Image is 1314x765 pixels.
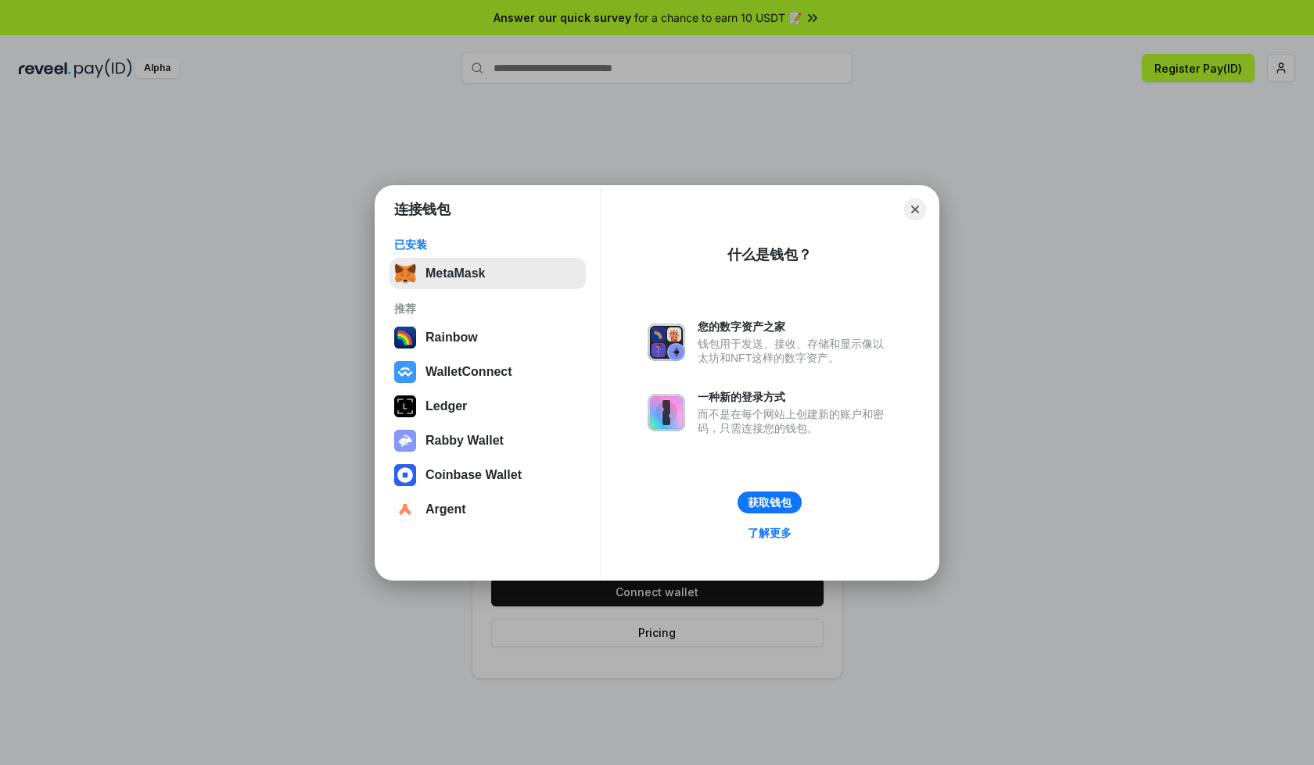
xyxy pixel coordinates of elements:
[394,238,581,252] div: 已安装
[394,395,416,417] img: svg+xml,%3Csvg%20xmlns%3D%22http%3A%2F%2Fwww.w3.org%2F2000%2Fsvg%22%20width%3D%2228%22%20height%3...
[390,494,586,525] button: Argent
[390,425,586,456] button: Rabby Wallet
[425,266,485,281] div: MetaMask
[648,324,685,361] img: svg+xml,%3Csvg%20xmlns%3D%22http%3A%2F%2Fwww.w3.org%2F2000%2Fsvg%22%20fill%3D%22none%22%20viewBox...
[698,407,892,435] div: 而不是在每个网站上创建新的账户和密码，只需连接您的钱包。
[394,327,416,349] img: svg+xml,%3Csvg%20width%3D%22120%22%20height%3D%22120%22%20viewBox%3D%220%200%20120%20120%22%20fil...
[394,302,581,316] div: 推荐
[425,502,466,517] div: Argent
[425,468,522,482] div: Coinbase Wallet
[425,331,478,345] div: Rainbow
[698,337,892,365] div: 钱包用于发送、接收、存储和显示像以太坊和NFT这样的数字资产。
[698,320,892,334] div: 您的数字资产之家
[425,399,467,413] div: Ledger
[390,356,586,388] button: WalletConnect
[394,263,416,284] img: svg+xml,%3Csvg%20fill%3D%22none%22%20height%3D%2233%22%20viewBox%3D%220%200%2035%2033%22%20width%...
[390,258,586,289] button: MetaMask
[425,434,504,448] div: Rabby Wallet
[748,526,792,540] div: 了解更多
[394,200,451,219] h1: 连接钱包
[394,464,416,486] img: svg+xml,%3Csvg%20width%3D%2228%22%20height%3D%2228%22%20viewBox%3D%220%200%2028%2028%22%20fill%3D...
[425,365,512,379] div: WalletConnect
[748,495,792,509] div: 获取钱包
[698,390,892,404] div: 一种新的登录方式
[394,430,416,452] img: svg+xml,%3Csvg%20xmlns%3D%22http%3A%2F%2Fwww.w3.org%2F2000%2Fsvg%22%20fill%3D%22none%22%20viewBox...
[390,459,586,491] button: Coinbase Wallet
[904,198,926,220] button: Close
[648,394,685,431] img: svg+xml,%3Csvg%20xmlns%3D%22http%3A%2F%2Fwww.w3.org%2F2000%2Fsvg%22%20fill%3D%22none%22%20viewBox...
[738,492,802,513] button: 获取钱包
[394,499,416,520] img: svg+xml,%3Csvg%20width%3D%2228%22%20height%3D%2228%22%20viewBox%3D%220%200%2028%2028%22%20fill%3D...
[390,391,586,422] button: Ledger
[727,245,812,264] div: 什么是钱包？
[390,322,586,353] button: Rainbow
[394,361,416,383] img: svg+xml,%3Csvg%20width%3D%2228%22%20height%3D%2228%22%20viewBox%3D%220%200%2028%2028%22%20fill%3D...
[738,523,801,543] a: 了解更多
